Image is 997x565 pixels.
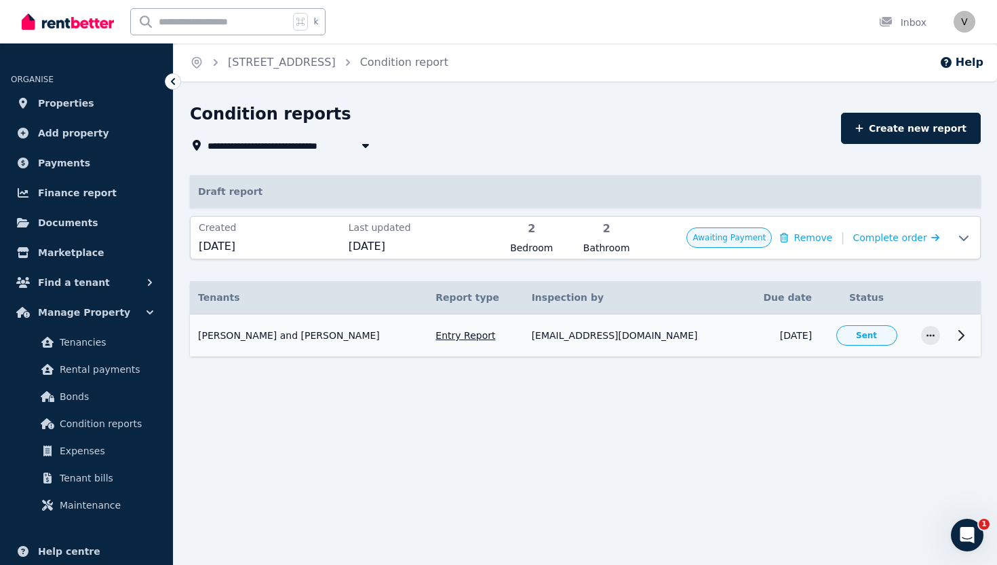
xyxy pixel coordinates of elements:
[820,281,913,314] th: Status
[199,221,340,234] span: Created
[11,209,162,236] a: Documents
[11,269,162,296] button: Find a tenant
[174,43,465,81] nav: Breadcrumb
[11,239,162,266] a: Marketplace
[11,75,54,84] span: ORGANISE
[16,329,157,356] a: Tenancies
[954,11,975,33] img: vinall.banga@gmail.com
[349,221,490,234] span: Last updated
[524,281,743,314] th: Inspection by
[38,125,109,141] span: Add property
[38,543,100,560] span: Help centre
[60,388,151,405] span: Bonds
[951,519,983,551] iframe: Intercom live chat
[16,356,157,383] a: Rental payments
[11,149,162,177] a: Payments
[427,314,523,357] td: Entry Report
[38,95,94,111] span: Properties
[360,56,448,69] a: Condition report
[60,497,151,513] span: Maintenance
[60,416,151,432] span: Condition reports
[60,361,151,378] span: Rental payments
[11,120,162,147] a: Add property
[38,304,130,321] span: Manage Property
[16,383,157,410] a: Bonds
[16,410,157,437] a: Condition reports
[199,238,340,255] span: [DATE]
[11,90,162,117] a: Properties
[939,54,983,71] button: Help
[742,314,820,357] td: [DATE]
[532,329,698,342] span: [EMAIL_ADDRESS][DOMAIN_NAME]
[228,56,336,69] a: [STREET_ADDRESS]
[979,519,990,530] span: 1
[856,330,877,341] span: Sent
[60,334,151,350] span: Tenancies
[427,281,523,314] th: Report type
[60,470,151,486] span: Tenant bills
[573,221,640,237] span: 2
[16,437,157,464] a: Expenses
[38,185,117,201] span: Finance report
[190,103,351,125] h1: Condition reports
[742,281,820,314] th: Due date
[349,238,490,255] span: [DATE]
[840,228,844,247] span: |
[38,155,90,171] span: Payments
[853,232,926,243] span: Complete order
[22,12,114,32] img: RentBetter
[60,443,151,459] span: Expenses
[313,16,318,27] span: k
[11,299,162,326] button: Manage Property
[780,231,832,244] button: Remove
[198,329,380,342] span: [PERSON_NAME] and [PERSON_NAME]
[841,113,981,144] a: Create new report
[38,215,98,231] span: Documents
[879,16,926,29] div: Inbox
[573,241,640,255] span: Bathroom
[498,221,565,237] span: 2
[498,241,565,255] span: Bedroom
[11,179,162,206] a: Finance report
[38,244,104,261] span: Marketplace
[190,175,981,208] p: Draft report
[198,291,240,304] span: Tenants
[692,232,766,243] span: Awaiting Payment
[11,538,162,565] a: Help centre
[16,492,157,519] a: Maintenance
[38,274,110,291] span: Find a tenant
[16,464,157,492] a: Tenant bills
